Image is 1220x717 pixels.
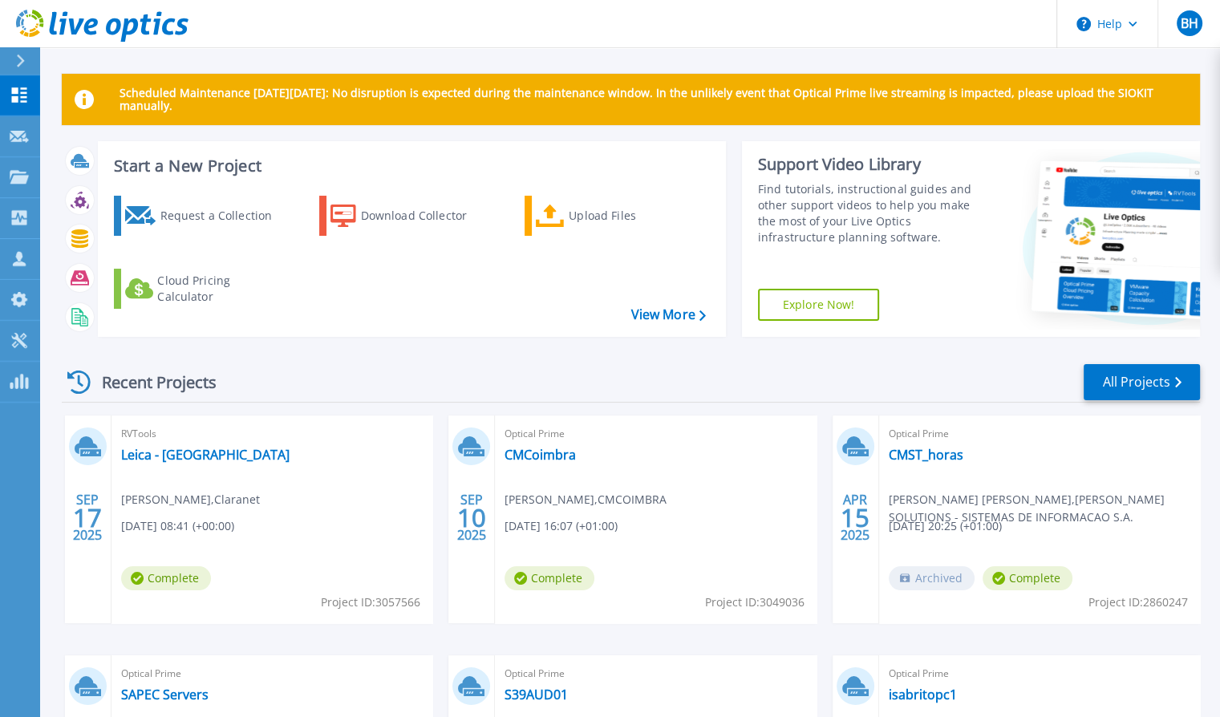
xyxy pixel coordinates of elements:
[72,488,103,547] div: SEP 2025
[889,687,957,703] a: isabritopc1
[121,447,290,463] a: Leica - [GEOGRAPHIC_DATA]
[505,665,806,683] span: Optical Prime
[505,491,667,508] span: [PERSON_NAME] , CMCOIMBRA
[121,425,423,443] span: RVTools
[840,488,870,547] div: APR 2025
[114,196,293,236] a: Request a Collection
[157,273,286,305] div: Cloud Pricing Calculator
[456,488,487,547] div: SEP 2025
[319,196,498,236] a: Download Collector
[114,269,293,309] a: Cloud Pricing Calculator
[889,517,1002,535] span: [DATE] 20:25 (+01:00)
[505,517,618,535] span: [DATE] 16:07 (+01:00)
[569,200,697,232] div: Upload Files
[505,566,594,590] span: Complete
[983,566,1072,590] span: Complete
[505,687,568,703] a: S39AUD01
[121,491,260,508] span: [PERSON_NAME] , Claranet
[62,363,238,402] div: Recent Projects
[889,425,1190,443] span: Optical Prime
[73,511,102,525] span: 17
[120,87,1187,112] p: Scheduled Maintenance [DATE][DATE]: No disruption is expected during the maintenance window. In t...
[505,425,806,443] span: Optical Prime
[630,307,705,322] a: View More
[114,157,705,175] h3: Start a New Project
[121,665,423,683] span: Optical Prime
[841,511,869,525] span: 15
[160,200,288,232] div: Request a Collection
[525,196,703,236] a: Upload Files
[758,289,880,321] a: Explore Now!
[889,491,1200,526] span: [PERSON_NAME] [PERSON_NAME] , [PERSON_NAME] SOLUTIONS - SISTEMAS DE INFORMACAO S.A.
[1084,364,1200,400] a: All Projects
[889,665,1190,683] span: Optical Prime
[121,687,209,703] a: SAPEC Servers
[758,154,988,175] div: Support Video Library
[457,511,486,525] span: 10
[121,517,234,535] span: [DATE] 08:41 (+00:00)
[889,447,963,463] a: CMST_horas
[1180,17,1198,30] span: BH
[361,200,489,232] div: Download Collector
[1088,593,1188,611] span: Project ID: 2860247
[705,593,805,611] span: Project ID: 3049036
[758,181,988,245] div: Find tutorials, instructional guides and other support videos to help you make the most of your L...
[121,566,211,590] span: Complete
[889,566,975,590] span: Archived
[321,593,420,611] span: Project ID: 3057566
[505,447,576,463] a: CMCoimbra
